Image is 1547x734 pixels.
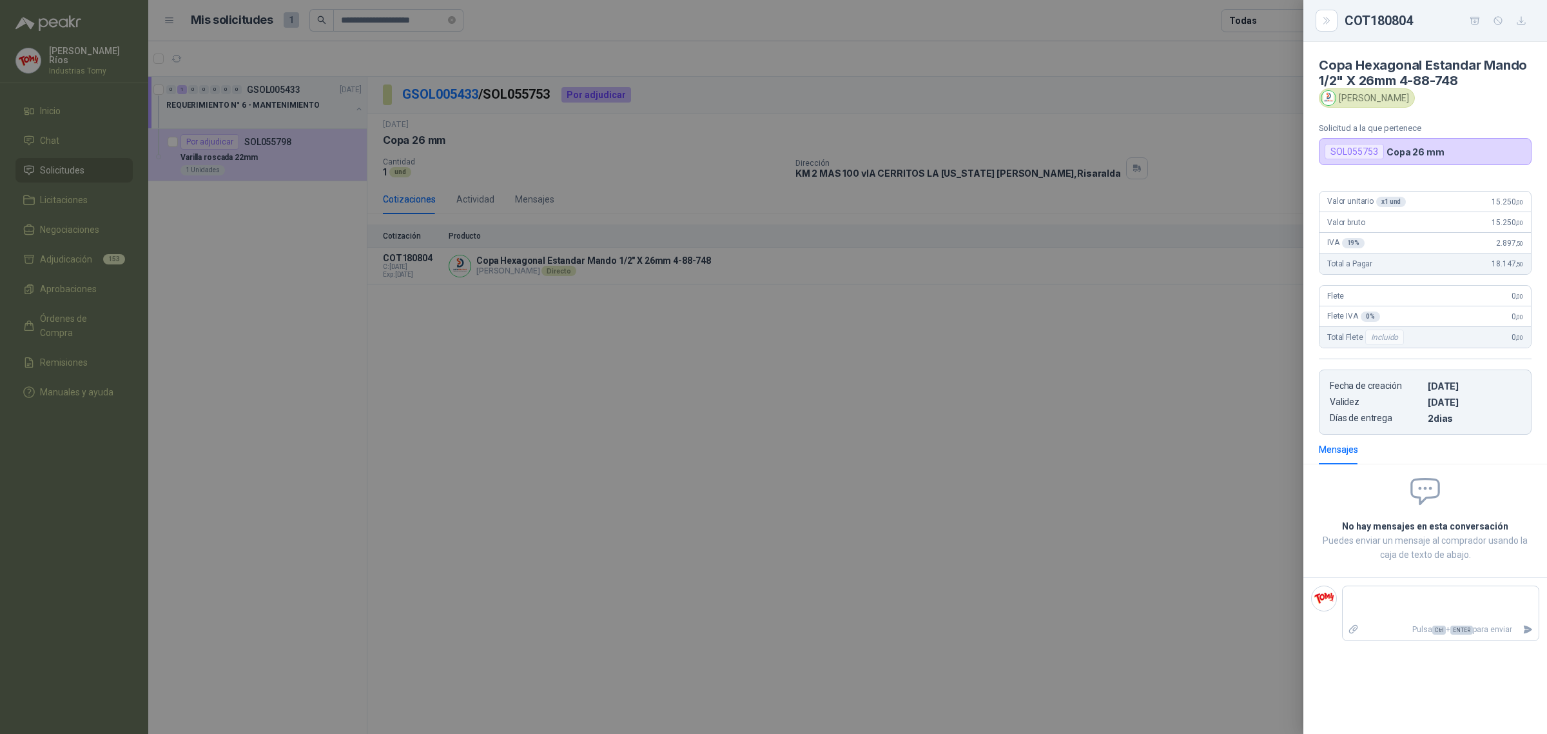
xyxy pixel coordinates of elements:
div: Incluido [1365,330,1404,345]
span: Flete IVA [1327,312,1380,322]
button: Close [1319,13,1334,28]
div: x 1 und [1376,197,1406,207]
span: ,00 [1515,293,1523,300]
img: Company Logo [1312,586,1336,611]
span: IVA [1327,238,1365,248]
span: ENTER [1450,626,1473,635]
button: Enviar [1517,619,1539,641]
p: Fecha de creación [1330,381,1423,392]
div: COT180804 [1345,10,1532,31]
div: [PERSON_NAME] [1319,88,1415,108]
span: Total a Pagar [1327,259,1372,268]
span: 0 [1512,333,1523,342]
label: Adjuntar archivos [1343,619,1365,641]
h2: No hay mensajes en esta conversación [1319,519,1532,533]
span: ,00 [1515,219,1523,226]
span: Ctrl [1432,626,1446,635]
p: Solicitud a la que pertenece [1319,123,1532,133]
span: 18.147 [1492,259,1523,268]
div: 0 % [1361,312,1380,322]
div: Mensajes [1319,442,1358,457]
span: Total Flete [1327,330,1406,345]
span: ,50 [1515,240,1523,247]
p: Validez [1330,397,1423,408]
p: Puedes enviar un mensaje al comprador usando la caja de texto de abajo. [1319,533,1532,562]
span: 2.897 [1496,239,1523,248]
p: Días de entrega [1330,413,1423,424]
p: [DATE] [1428,397,1521,408]
span: 15.250 [1492,218,1523,227]
p: Pulsa + para enviar [1365,619,1518,641]
span: Valor unitario [1327,197,1406,207]
span: Valor bruto [1327,218,1365,227]
span: ,00 [1515,334,1523,341]
span: Flete [1327,292,1344,301]
div: 19 % [1342,238,1365,248]
p: [DATE] [1428,381,1521,392]
span: ,00 [1515,199,1523,206]
span: ,00 [1515,313,1523,321]
h4: Copa Hexagonal Estandar Mando 1/2" X 26mm 4-88-748 [1319,57,1532,88]
img: Company Logo [1321,91,1336,105]
span: 0 [1512,292,1523,301]
p: Copa 26 mm [1386,146,1445,157]
span: ,50 [1515,261,1523,268]
p: 2 dias [1428,413,1521,424]
span: 0 [1512,312,1523,321]
span: 15.250 [1492,197,1523,206]
div: SOL055753 [1325,144,1384,159]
